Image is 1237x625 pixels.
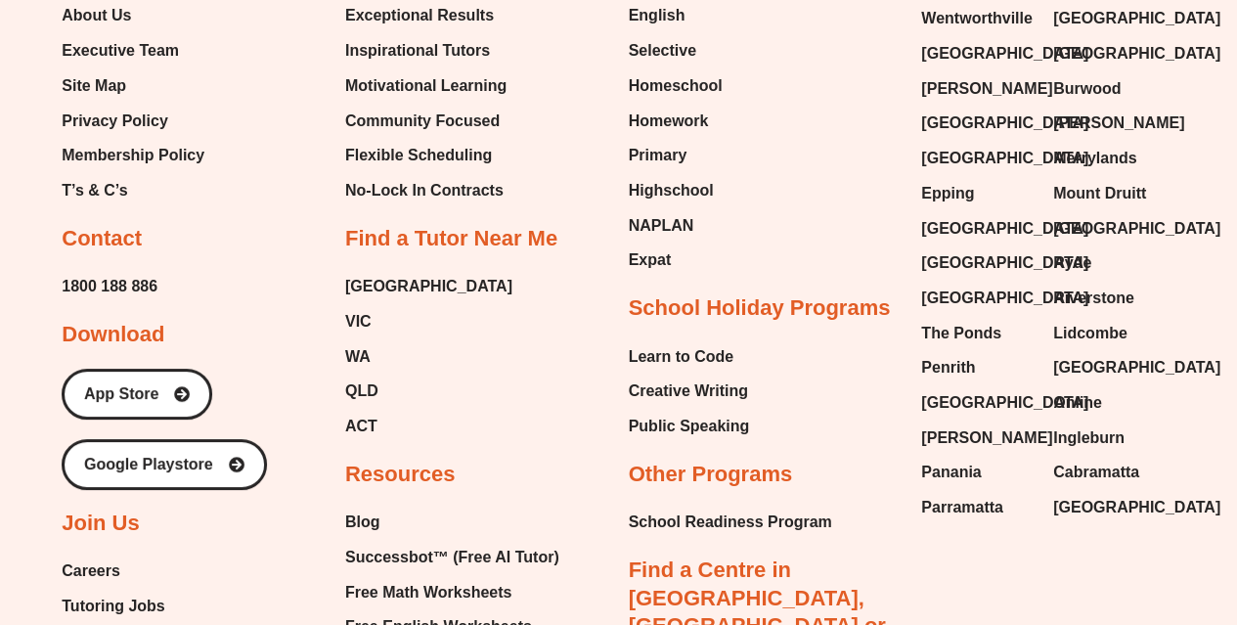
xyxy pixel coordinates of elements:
[921,353,1034,382] a: Penrith
[1053,4,1220,33] span: [GEOGRAPHIC_DATA]
[921,109,1034,138] a: [GEOGRAPHIC_DATA]
[62,439,267,490] a: Google Playstore
[62,176,204,205] a: T’s & C’s
[345,543,559,572] span: Successbot™ (Free AI Tutor)
[345,461,456,489] h2: Resources
[911,404,1237,625] iframe: Chat Widget
[1053,284,1166,313] a: Riverstone
[345,36,511,66] a: Inspirational Tutors
[629,377,750,406] a: Creative Writing
[345,272,512,301] a: [GEOGRAPHIC_DATA]
[1053,319,1127,348] span: Lidcombe
[62,71,126,101] span: Site Map
[629,508,832,537] a: School Readiness Program
[921,4,1034,33] a: Wentworthville
[62,1,131,30] span: About Us
[345,176,504,205] span: No-Lock In Contracts
[1053,144,1136,173] span: Merrylands
[345,1,511,30] a: Exceptional Results
[62,71,204,101] a: Site Map
[629,141,723,170] a: Primary
[345,412,377,441] span: ACT
[62,107,204,136] a: Privacy Policy
[345,36,490,66] span: Inspirational Tutors
[345,508,579,537] a: Blog
[629,294,891,323] h2: School Holiday Programs
[1053,4,1166,33] a: [GEOGRAPHIC_DATA]
[345,578,579,607] a: Free Math Worksheets
[921,214,1088,244] span: [GEOGRAPHIC_DATA]
[1053,353,1166,382] a: [GEOGRAPHIC_DATA]
[629,211,723,241] a: NAPLAN
[62,36,204,66] a: Executive Team
[921,144,1088,173] span: [GEOGRAPHIC_DATA]
[62,592,230,621] a: Tutoring Jobs
[1053,388,1166,418] a: Online
[629,176,723,205] a: Highschool
[345,543,579,572] a: Successbot™ (Free AI Tutor)
[629,107,709,136] span: Homework
[921,248,1034,278] a: [GEOGRAPHIC_DATA]
[629,211,694,241] span: NAPLAN
[62,141,204,170] span: Membership Policy
[62,369,212,420] a: App Store
[921,179,974,208] span: Epping
[921,284,1034,313] a: [GEOGRAPHIC_DATA]
[62,225,142,253] h2: Contact
[1053,109,1166,138] a: [PERSON_NAME]
[629,176,714,205] span: Highschool
[345,1,494,30] span: Exceptional Results
[921,74,1034,104] a: [PERSON_NAME]
[1053,388,1102,418] span: Online
[921,179,1034,208] a: Epping
[629,71,723,101] a: Homeschool
[629,36,723,66] a: Selective
[629,246,672,275] span: Expat
[345,225,557,253] h2: Find a Tutor Near Me
[1053,214,1220,244] span: [GEOGRAPHIC_DATA]
[921,319,1001,348] span: The Ponds
[345,578,511,607] span: Free Math Worksheets
[345,508,380,537] span: Blog
[1053,284,1134,313] span: Riverstone
[345,107,500,136] span: Community Focused
[62,36,179,66] span: Executive Team
[921,284,1088,313] span: [GEOGRAPHIC_DATA]
[345,307,372,336] span: VIC
[921,74,1052,104] span: [PERSON_NAME]
[1053,179,1146,208] span: Mount Druitt
[921,388,1034,418] a: [GEOGRAPHIC_DATA]
[629,461,793,489] h2: Other Programs
[921,109,1088,138] span: [GEOGRAPHIC_DATA]
[1053,74,1166,104] a: Burwood
[62,1,204,30] a: About Us
[62,176,127,205] span: T’s & C’s
[345,377,378,406] span: QLD
[1053,248,1091,278] span: Ryde
[345,71,511,101] a: Motivational Learning
[629,342,734,372] span: Learn to Code
[62,321,164,349] h2: Download
[62,557,230,586] a: Careers
[345,377,512,406] a: QLD
[629,412,750,441] a: Public Speaking
[62,272,157,301] a: 1800 188 886
[345,342,371,372] span: WA
[921,319,1034,348] a: The Ponds
[62,510,139,538] h2: Join Us
[1053,39,1220,68] span: [GEOGRAPHIC_DATA]
[921,39,1088,68] span: [GEOGRAPHIC_DATA]
[629,1,685,30] span: English
[62,592,164,621] span: Tutoring Jobs
[1053,248,1166,278] a: Ryde
[1053,144,1166,173] a: Merrylands
[629,141,687,170] span: Primary
[1053,179,1166,208] a: Mount Druitt
[921,248,1088,278] span: [GEOGRAPHIC_DATA]
[921,353,975,382] span: Penrith
[345,307,512,336] a: VIC
[629,377,748,406] span: Creative Writing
